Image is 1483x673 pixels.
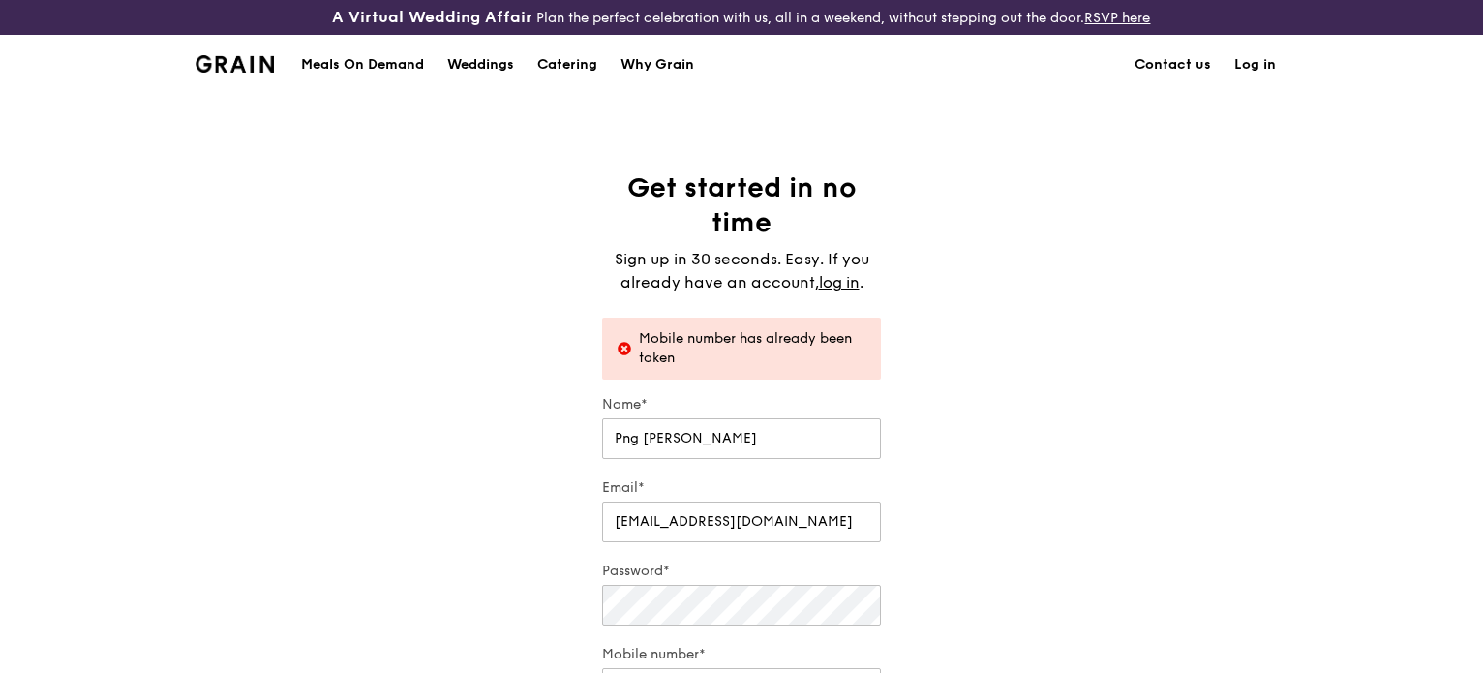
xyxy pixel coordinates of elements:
a: Weddings [436,36,526,94]
a: Log in [1223,36,1287,94]
a: RSVP here [1084,10,1150,26]
div: Mobile number has already been taken [639,329,865,368]
div: Catering [537,36,597,94]
a: Why Grain [609,36,706,94]
span: . [860,273,863,291]
a: GrainGrain [196,34,274,92]
a: log in [819,271,860,294]
h3: A Virtual Wedding Affair [332,8,532,27]
label: Name* [602,395,881,414]
label: Mobile number* [602,645,881,664]
div: Why Grain [620,36,694,94]
label: Email* [602,478,881,498]
img: Grain [196,55,274,73]
div: Plan the perfect celebration with us, all in a weekend, without stepping out the door. [247,8,1235,27]
div: Meals On Demand [301,36,424,94]
a: Catering [526,36,609,94]
h1: Get started in no time [602,170,881,240]
div: Weddings [447,36,514,94]
a: Contact us [1123,36,1223,94]
span: Sign up in 30 seconds. Easy. If you already have an account, [615,250,869,291]
label: Password* [602,562,881,581]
